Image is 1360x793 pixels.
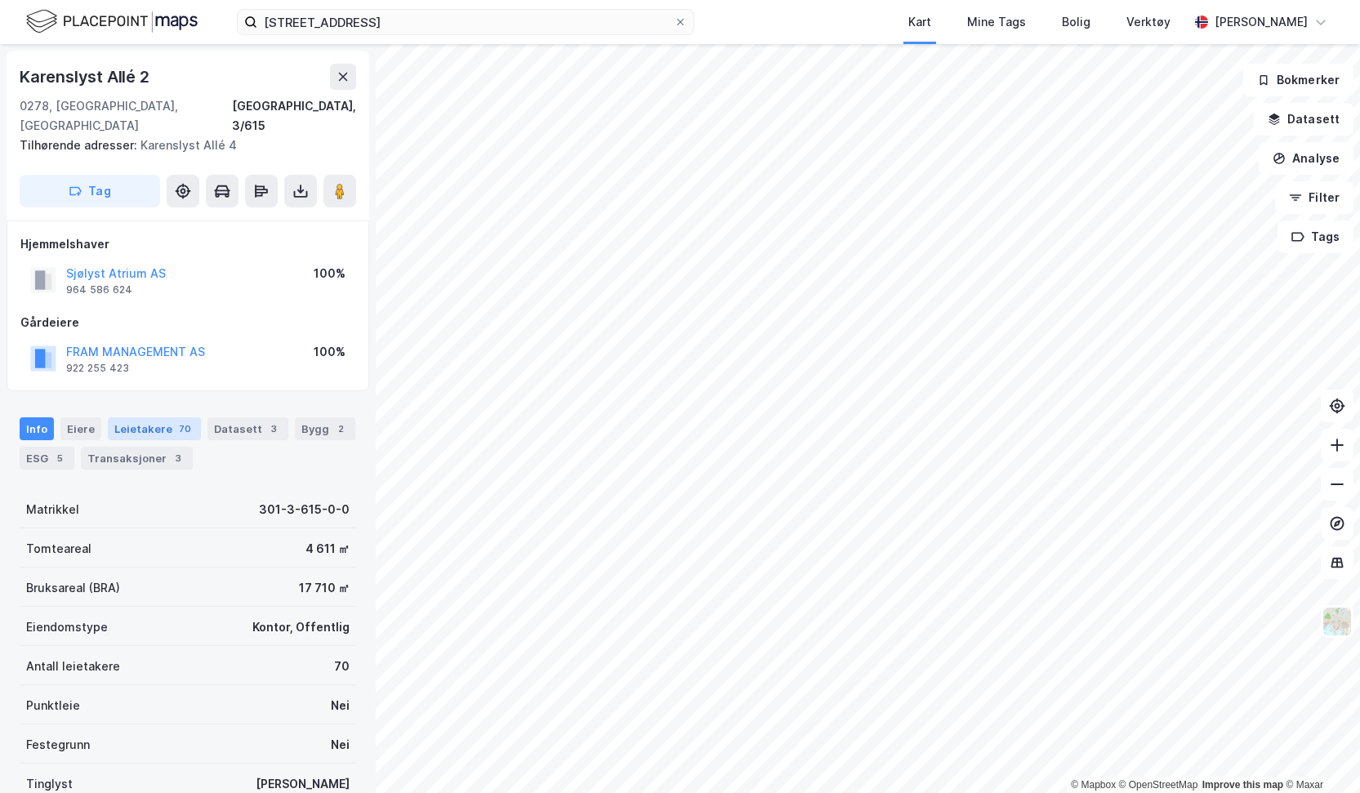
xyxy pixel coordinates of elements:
[60,417,101,440] div: Eiere
[108,417,201,440] div: Leietakere
[81,447,193,470] div: Transaksjoner
[1275,181,1353,214] button: Filter
[26,735,90,755] div: Festegrunn
[20,417,54,440] div: Info
[1062,12,1090,32] div: Bolig
[20,447,74,470] div: ESG
[26,617,108,637] div: Eiendomstype
[20,175,160,207] button: Tag
[908,12,931,32] div: Kart
[332,421,349,437] div: 2
[1254,103,1353,136] button: Datasett
[1215,12,1308,32] div: [PERSON_NAME]
[170,450,186,466] div: 3
[20,136,343,155] div: Karenslyst Allé 4
[252,617,350,637] div: Kontor, Offentlig
[20,64,153,90] div: Karenslyst Allé 2
[1071,779,1116,791] a: Mapbox
[1126,12,1170,32] div: Verktøy
[331,696,350,715] div: Nei
[20,234,355,254] div: Hjemmelshaver
[259,500,350,519] div: 301-3-615-0-0
[1243,64,1353,96] button: Bokmerker
[1119,779,1198,791] a: OpenStreetMap
[51,450,68,466] div: 5
[26,578,120,598] div: Bruksareal (BRA)
[26,7,198,36] img: logo.f888ab2527a4732fd821a326f86c7f29.svg
[265,421,282,437] div: 3
[20,313,355,332] div: Gårdeiere
[1259,142,1353,175] button: Analyse
[1202,779,1283,791] a: Improve this map
[66,362,129,375] div: 922 255 423
[66,283,132,296] div: 964 586 624
[20,138,140,152] span: Tilhørende adresser:
[334,657,350,676] div: 70
[26,657,120,676] div: Antall leietakere
[26,500,79,519] div: Matrikkel
[1278,221,1353,253] button: Tags
[1278,715,1360,793] iframe: Chat Widget
[257,10,674,34] input: Søk på adresse, matrikkel, gårdeiere, leietakere eller personer
[207,417,288,440] div: Datasett
[295,417,355,440] div: Bygg
[314,342,346,362] div: 100%
[305,539,350,559] div: 4 611 ㎡
[331,735,350,755] div: Nei
[26,696,80,715] div: Punktleie
[20,96,232,136] div: 0278, [GEOGRAPHIC_DATA], [GEOGRAPHIC_DATA]
[26,539,91,559] div: Tomteareal
[1322,606,1353,637] img: Z
[176,421,194,437] div: 70
[232,96,356,136] div: [GEOGRAPHIC_DATA], 3/615
[314,264,346,283] div: 100%
[299,578,350,598] div: 17 710 ㎡
[967,12,1026,32] div: Mine Tags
